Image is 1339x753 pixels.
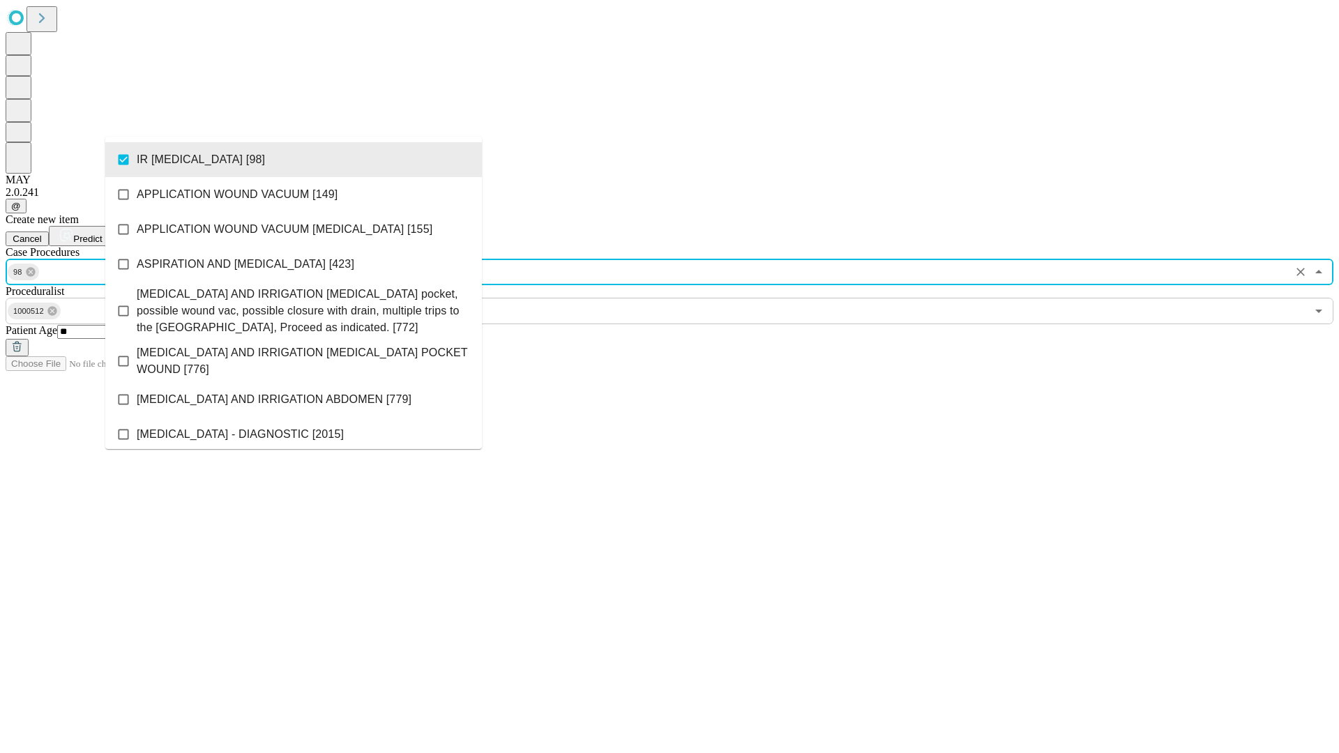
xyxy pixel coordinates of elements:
[8,264,28,280] span: 98
[11,201,21,211] span: @
[137,151,265,168] span: IR [MEDICAL_DATA] [98]
[8,264,39,280] div: 98
[6,174,1333,186] div: MAY
[49,226,113,246] button: Predict
[137,426,344,443] span: [MEDICAL_DATA] - DIAGNOSTIC [2015]
[6,213,79,225] span: Create new item
[6,199,27,213] button: @
[13,234,42,244] span: Cancel
[6,231,49,246] button: Cancel
[6,246,80,258] span: Scheduled Procedure
[137,256,354,273] span: ASPIRATION AND [MEDICAL_DATA] [423]
[6,324,57,336] span: Patient Age
[8,303,61,319] div: 1000512
[6,186,1333,199] div: 2.0.241
[1309,262,1329,282] button: Close
[137,286,471,336] span: [MEDICAL_DATA] AND IRRIGATION [MEDICAL_DATA] pocket, possible wound vac, possible closure with dr...
[137,221,432,238] span: APPLICATION WOUND VACUUM [MEDICAL_DATA] [155]
[8,303,50,319] span: 1000512
[1309,301,1329,321] button: Open
[1291,262,1310,282] button: Clear
[6,285,64,297] span: Proceduralist
[137,391,411,408] span: [MEDICAL_DATA] AND IRRIGATION ABDOMEN [779]
[137,186,338,203] span: APPLICATION WOUND VACUUM [149]
[73,234,102,244] span: Predict
[137,344,471,378] span: [MEDICAL_DATA] AND IRRIGATION [MEDICAL_DATA] POCKET WOUND [776]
